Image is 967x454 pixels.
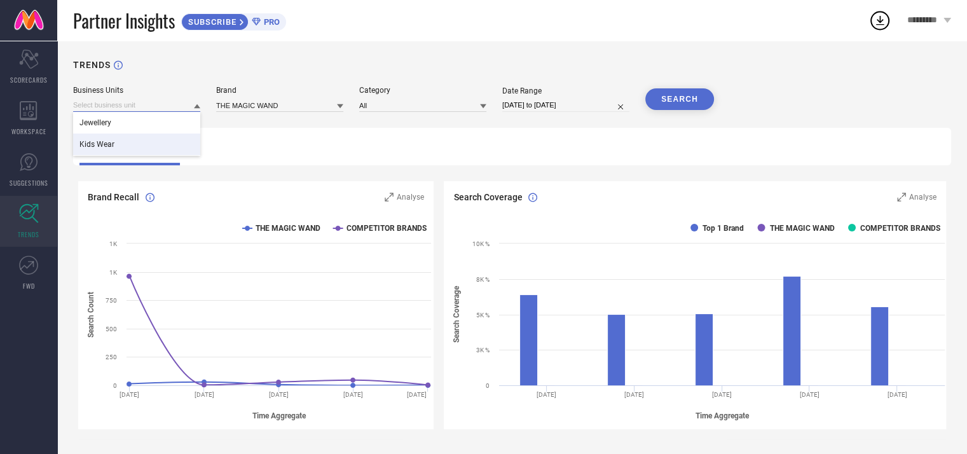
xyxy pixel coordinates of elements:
[181,10,286,31] a: SUBSCRIBEPRO
[800,391,820,398] text: [DATE]
[888,391,907,398] text: [DATE]
[182,17,240,27] span: SUBSCRIBE
[73,134,200,155] div: Kids Wear
[18,230,39,239] span: TRENDS
[476,312,490,319] text: 5K %
[73,86,200,95] div: Business Units
[79,118,111,127] span: Jewellery
[359,86,486,95] div: Category
[645,88,714,110] button: SEARCH
[106,297,117,304] text: 750
[73,112,200,134] div: Jewellery
[770,224,835,233] text: THE MAGIC WAND
[476,347,490,354] text: 3K %
[452,285,461,343] tspan: Search Coverage
[73,60,111,70] h1: TRENDS
[868,9,891,32] div: Open download list
[73,99,200,112] input: Select business unit
[696,411,750,420] tspan: Time Aggregate
[472,240,490,247] text: 10K %
[11,127,46,136] span: WORKSPACE
[269,391,289,398] text: [DATE]
[407,391,427,398] text: [DATE]
[10,178,48,188] span: SUGGESTIONS
[537,391,556,398] text: [DATE]
[502,99,629,112] input: Select date range
[120,391,139,398] text: [DATE]
[502,86,629,95] div: Date Range
[195,391,214,398] text: [DATE]
[109,240,118,247] text: 1K
[703,224,744,233] text: Top 1 Brand
[261,17,280,27] span: PRO
[624,391,644,398] text: [DATE]
[256,224,320,233] text: THE MAGIC WAND
[23,281,35,291] span: FWD
[453,192,522,202] span: Search Coverage
[476,276,490,283] text: 8K %
[346,224,427,233] text: COMPETITOR BRANDS
[397,193,424,202] span: Analyse
[712,391,732,398] text: [DATE]
[106,354,117,361] text: 250
[909,193,936,202] span: Analyse
[79,140,114,149] span: Kids Wear
[486,382,490,389] text: 0
[385,193,394,202] svg: Zoom
[88,192,139,202] span: Brand Recall
[860,224,940,233] text: COMPETITOR BRANDS
[109,269,118,276] text: 1K
[10,75,48,85] span: SCORECARDS
[897,193,906,202] svg: Zoom
[113,382,117,389] text: 0
[86,292,95,338] tspan: Search Count
[343,391,363,398] text: [DATE]
[73,8,175,34] span: Partner Insights
[216,86,343,95] div: Brand
[106,326,117,333] text: 500
[252,411,306,420] tspan: Time Aggregate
